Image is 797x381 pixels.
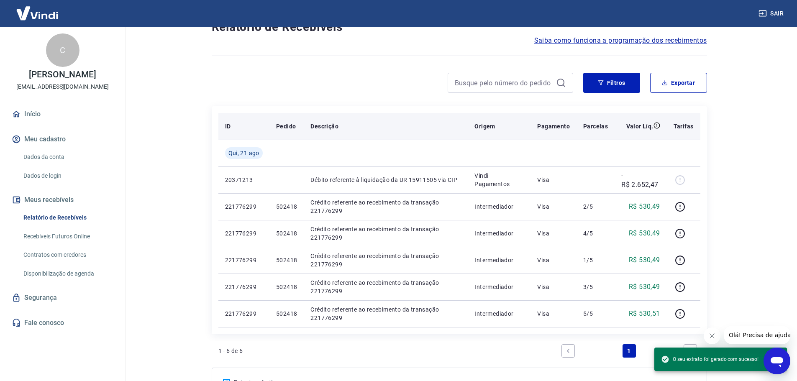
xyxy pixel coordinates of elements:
[225,256,263,264] p: 221776299
[629,282,660,292] p: R$ 530,49
[474,256,524,264] p: Intermediador
[225,283,263,291] p: 221776299
[583,229,608,238] p: 4/5
[621,170,660,190] p: -R$ 2.652,47
[276,122,296,130] p: Pedido
[225,176,263,184] p: 20371213
[537,283,570,291] p: Visa
[20,265,115,282] a: Disponibilização de agenda
[583,256,608,264] p: 1/5
[537,122,570,130] p: Pagamento
[225,229,263,238] p: 221776299
[534,36,707,46] a: Saiba como funciona a programação dos recebimentos
[626,122,653,130] p: Valor Líq.
[276,309,297,318] p: 502418
[310,305,461,322] p: Crédito referente ao recebimento da transação 221776299
[629,228,660,238] p: R$ 530,49
[20,148,115,166] a: Dados da conta
[629,255,660,265] p: R$ 530,49
[10,289,115,307] a: Segurança
[537,309,570,318] p: Visa
[276,283,297,291] p: 502418
[757,6,787,21] button: Sair
[623,344,636,358] a: Page 1 is your current page
[561,344,575,358] a: Previous page
[474,309,524,318] p: Intermediador
[724,326,790,344] iframe: Mensagem da empresa
[310,122,338,130] p: Descrição
[10,314,115,332] a: Fale conosco
[212,19,707,36] h4: Relatório de Recebíveis
[310,252,461,268] p: Crédito referente ao recebimento da transação 221776299
[10,0,64,26] img: Vindi
[46,33,79,67] div: C
[583,73,640,93] button: Filtros
[537,229,570,238] p: Visa
[537,256,570,264] p: Visa
[29,70,96,79] p: [PERSON_NAME]
[764,348,790,374] iframe: Botão para abrir a janela de mensagens
[225,202,263,211] p: 221776299
[474,171,524,188] p: Vindi Pagamentos
[537,202,570,211] p: Visa
[310,225,461,242] p: Crédito referente ao recebimento da transação 221776299
[583,122,608,130] p: Parcelas
[684,344,697,358] a: Next page
[228,149,259,157] span: Qui, 21 ago
[650,73,707,93] button: Exportar
[225,309,263,318] p: 221776299
[10,105,115,123] a: Início
[455,77,553,89] input: Busque pelo número do pedido
[10,191,115,209] button: Meus recebíveis
[674,122,694,130] p: Tarifas
[276,229,297,238] p: 502418
[474,229,524,238] p: Intermediador
[310,279,461,295] p: Crédito referente ao recebimento da transação 221776299
[583,176,608,184] p: -
[20,167,115,184] a: Dados de login
[276,256,297,264] p: 502418
[310,176,461,184] p: Débito referente à liquidação da UR 15911505 via CIP
[583,309,608,318] p: 5/5
[16,82,109,91] p: [EMAIL_ADDRESS][DOMAIN_NAME]
[310,198,461,215] p: Crédito referente ao recebimento da transação 221776299
[661,355,759,363] span: O seu extrato foi gerado com sucesso!
[558,341,700,361] ul: Pagination
[474,283,524,291] p: Intermediador
[583,202,608,211] p: 2/5
[20,209,115,226] a: Relatório de Recebíveis
[20,246,115,263] a: Contratos com credores
[629,202,660,212] p: R$ 530,49
[537,176,570,184] p: Visa
[704,327,720,344] iframe: Fechar mensagem
[629,309,660,319] p: R$ 530,51
[218,347,243,355] p: 1 - 6 de 6
[225,122,231,130] p: ID
[474,202,524,211] p: Intermediador
[276,202,297,211] p: 502418
[583,283,608,291] p: 3/5
[5,6,70,13] span: Olá! Precisa de ajuda?
[20,228,115,245] a: Recebíveis Futuros Online
[474,122,495,130] p: Origem
[10,130,115,148] button: Meu cadastro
